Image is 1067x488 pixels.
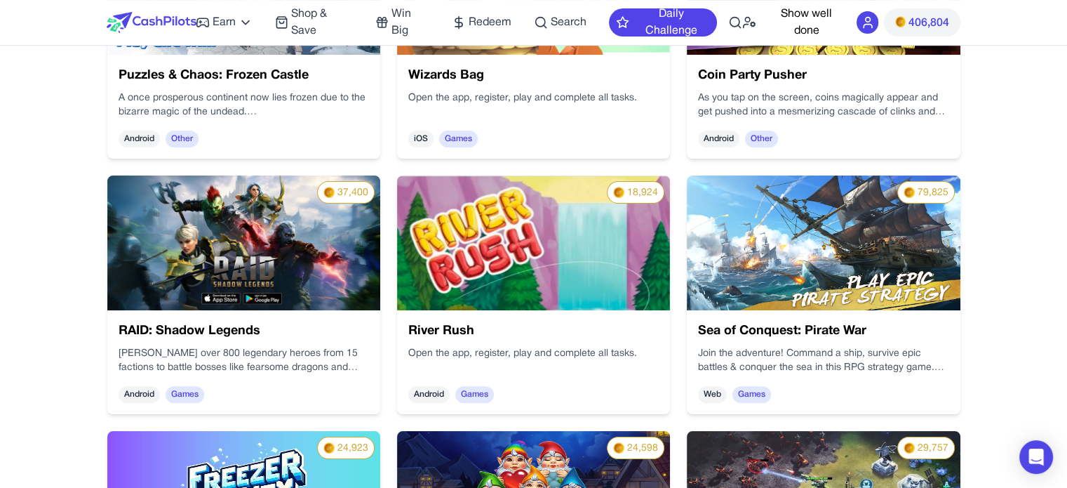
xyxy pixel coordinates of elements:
span: Games [732,386,771,403]
button: PMs406,804 [884,8,960,37]
p: Open the app, register, play and complete all tasks. [408,91,659,105]
a: Win Big [375,6,429,39]
span: Games [455,386,494,403]
span: Other [166,131,199,147]
span: 18,924 [627,186,658,200]
img: PMs [323,442,335,454]
h3: Coin Party Pusher [698,66,948,86]
span: Android [698,131,739,147]
span: 406,804 [908,15,949,32]
span: Android [119,386,160,403]
img: PMs [904,442,915,454]
img: nRLw6yM7nDBu.webp [107,176,380,310]
span: Web [698,386,727,403]
img: PMs [323,187,335,198]
span: 24,923 [337,442,368,456]
img: PMs [613,442,624,454]
span: iOS [408,131,434,147]
span: Android [119,131,160,147]
img: PMs [613,187,624,198]
a: Redeem [452,14,511,31]
p: [PERSON_NAME] over 800 legendary heroes from 15 factions to battle bosses like fearsome dragons a... [119,347,369,375]
img: PMs [895,16,905,27]
div: Open Intercom Messenger [1019,440,1053,474]
a: Search [534,14,586,31]
p: As you tap on the screen, coins magically appear and get pushed into a mesmerizing cascade of cli... [698,91,948,119]
h3: Sea of Conquest: Pirate War [698,322,948,341]
img: PMs [904,187,915,198]
span: 79,825 [918,186,948,200]
span: Search [551,14,586,31]
a: Shop & Save [275,6,353,39]
span: Games [439,131,478,147]
h3: Puzzles & Chaos: Frozen Castle [119,66,369,86]
button: Daily Challenge [609,8,717,37]
h3: River Rush [408,322,659,341]
p: Join the adventure! Command a ship, survive epic battles & conquer the sea in this RPG strategy g... [698,347,948,375]
span: Android [408,386,450,403]
img: 75fe42d1-c1a6-4a8c-8630-7b3dc285bdf3.jpg [687,176,960,310]
span: 24,598 [627,442,658,456]
h3: RAID: Shadow Legends [119,322,369,341]
p: A once prosperous continent now lies frozen due to the bizarre magic of the undead. [119,91,369,119]
span: Redeem [469,14,511,31]
h3: Wizards Bag [408,66,659,86]
span: Other [745,131,778,147]
span: 37,400 [337,186,368,200]
span: 29,757 [918,442,948,456]
span: Earn [213,14,236,31]
img: CashPilots Logo [107,12,196,33]
span: Shop & Save [291,6,353,39]
div: Open the app, register, play and complete all tasks. [408,347,659,375]
img: cd3c5e61-d88c-4c75-8e93-19b3db76cddd.webp [397,176,670,310]
button: Show well done [767,6,845,39]
span: Games [166,386,204,403]
a: Earn [196,14,253,31]
span: Win Big [391,6,429,39]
